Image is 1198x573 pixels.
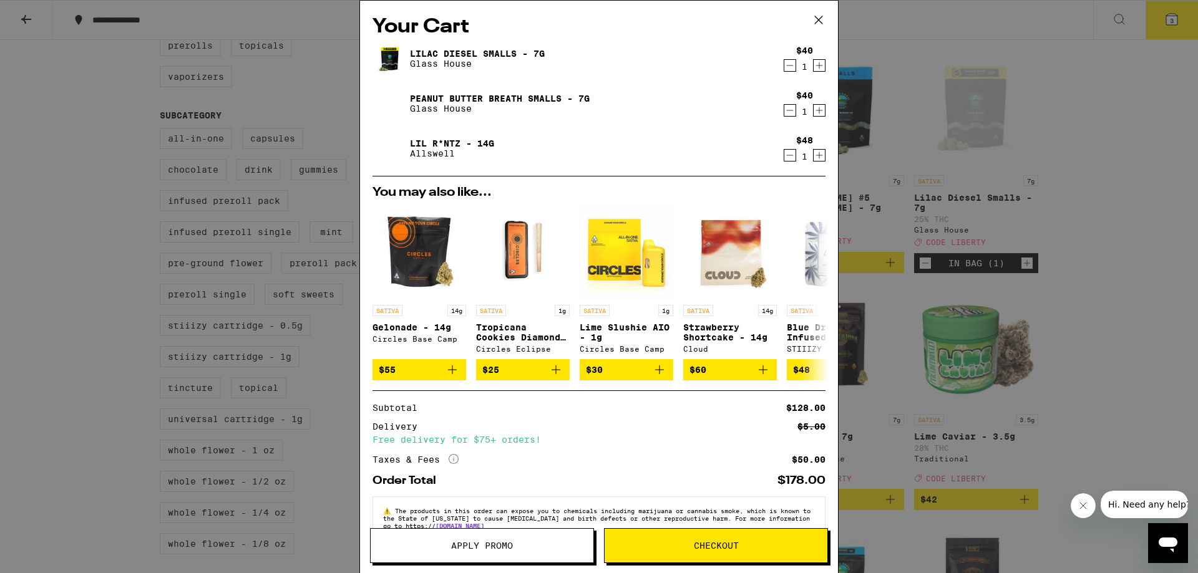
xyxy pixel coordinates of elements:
[796,90,813,100] div: $40
[476,322,570,342] p: Tropicana Cookies Diamond Infused 5-Pack - 3.5g
[373,322,466,332] p: Gelonade - 14g
[793,365,810,375] span: $48
[410,138,494,148] a: Lil R*ntz - 14g
[410,49,545,59] a: Lilac Diesel Smalls - 7g
[784,104,796,117] button: Decrement
[373,131,407,166] img: Lil R*ntz - 14g
[482,365,499,375] span: $25
[410,148,494,158] p: Allswell
[373,41,407,76] img: Lilac Diesel Smalls - 7g
[796,46,813,55] div: $40
[476,305,506,316] p: SATIVA
[787,305,817,316] p: SATIVA
[373,13,825,41] h2: Your Cart
[586,365,603,375] span: $30
[383,507,395,514] span: ⚠️
[436,522,484,529] a: [DOMAIN_NAME]
[786,403,825,412] div: $128.00
[787,322,880,342] p: Blue Dream Infused - 7g
[447,305,466,316] p: 14g
[580,205,673,299] img: Circles Base Camp - Lime Slushie AIO - 1g
[580,322,673,342] p: Lime Slushie AIO - 1g
[1148,523,1188,563] iframe: Button to launch messaging window
[476,205,570,299] img: Circles Eclipse - Tropicana Cookies Diamond Infused 5-Pack - 3.5g
[451,541,513,550] span: Apply Promo
[813,149,825,161] button: Increment
[813,104,825,117] button: Increment
[373,86,407,121] img: Peanut Butter Breath Smalls - 7g
[1071,493,1096,518] iframe: Close message
[580,205,673,359] a: Open page for Lime Slushie AIO - 1g from Circles Base Camp
[758,305,777,316] p: 14g
[813,59,825,72] button: Increment
[683,305,713,316] p: SATIVA
[1101,491,1188,518] iframe: Message from company
[689,365,706,375] span: $60
[777,475,825,486] div: $178.00
[797,422,825,431] div: $5.00
[787,359,880,380] button: Add to bag
[476,359,570,380] button: Add to bag
[796,152,813,161] div: 1
[373,475,445,486] div: Order Total
[683,322,777,342] p: Strawberry Shortcake - 14g
[373,305,402,316] p: SATIVA
[373,435,825,444] div: Free delivery for $75+ orders!
[410,94,590,104] a: Peanut Butter Breath Smalls - 7g
[658,305,673,316] p: 1g
[784,149,796,161] button: Decrement
[373,359,466,380] button: Add to bag
[410,104,590,113] p: Glass House
[604,528,828,563] button: Checkout
[373,454,459,465] div: Taxes & Fees
[580,345,673,353] div: Circles Base Camp
[796,62,813,72] div: 1
[373,335,466,343] div: Circles Base Camp
[373,186,825,199] h2: You may also like...
[784,59,796,72] button: Decrement
[683,205,777,299] img: Cloud - Strawberry Shortcake - 14g
[476,205,570,359] a: Open page for Tropicana Cookies Diamond Infused 5-Pack - 3.5g from Circles Eclipse
[370,528,594,563] button: Apply Promo
[580,305,610,316] p: SATIVA
[787,345,880,353] div: STIIIZY
[796,107,813,117] div: 1
[694,541,739,550] span: Checkout
[373,422,426,431] div: Delivery
[7,9,90,19] span: Hi. Need any help?
[792,455,825,464] div: $50.00
[410,59,545,69] p: Glass House
[373,205,466,299] img: Circles Base Camp - Gelonade - 14g
[383,507,811,529] span: The products in this order can expose you to chemicals including marijuana or cannabis smoke, whi...
[379,365,396,375] span: $55
[796,135,813,145] div: $48
[580,359,673,380] button: Add to bag
[683,205,777,359] a: Open page for Strawberry Shortcake - 14g from Cloud
[683,345,777,353] div: Cloud
[555,305,570,316] p: 1g
[476,345,570,353] div: Circles Eclipse
[373,205,466,359] a: Open page for Gelonade - 14g from Circles Base Camp
[787,205,880,299] img: STIIIZY - Blue Dream Infused - 7g
[373,403,426,412] div: Subtotal
[787,205,880,359] a: Open page for Blue Dream Infused - 7g from STIIIZY
[683,359,777,380] button: Add to bag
